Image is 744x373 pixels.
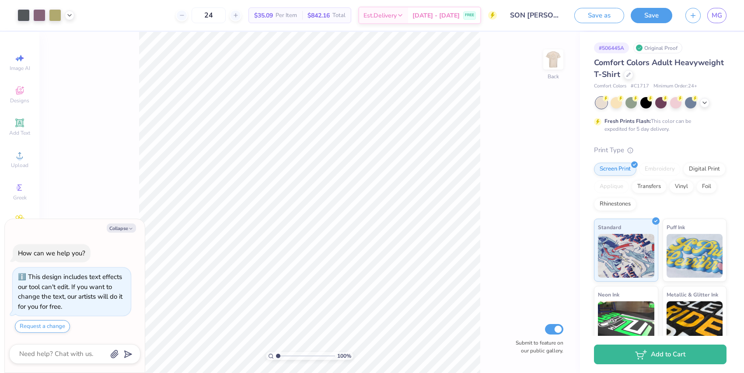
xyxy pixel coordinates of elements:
[503,7,568,24] input: Untitled Design
[594,42,629,53] div: # 506445A
[712,10,722,21] span: MG
[465,12,474,18] span: FREE
[631,83,649,90] span: # C1717
[332,11,346,20] span: Total
[192,7,226,23] input: – –
[18,272,122,311] div: This design includes text effects our tool can't edit. If you want to change the text, our artist...
[604,117,712,133] div: This color can be expedited for 5 day delivery.
[254,11,273,20] span: $35.09
[604,118,651,125] strong: Fresh Prints Flash:
[511,339,563,355] label: Submit to feature on our public gallery.
[667,223,685,232] span: Puff Ink
[10,65,30,72] span: Image AI
[598,223,621,232] span: Standard
[15,320,70,333] button: Request a change
[594,57,724,80] span: Comfort Colors Adult Heavyweight T-Shirt
[598,290,619,299] span: Neon Ink
[276,11,297,20] span: Per Item
[632,180,667,193] div: Transfers
[18,249,85,258] div: How can we help you?
[631,8,672,23] button: Save
[707,8,727,23] a: MG
[574,8,624,23] button: Save as
[667,234,723,278] img: Puff Ink
[594,83,626,90] span: Comfort Colors
[545,51,562,68] img: Back
[639,163,681,176] div: Embroidery
[412,11,460,20] span: [DATE] - [DATE]
[667,301,723,345] img: Metallic & Glitter Ink
[107,223,136,233] button: Collapse
[696,180,717,193] div: Foil
[669,180,694,193] div: Vinyl
[683,163,726,176] div: Digital Print
[363,11,397,20] span: Est. Delivery
[594,163,636,176] div: Screen Print
[598,234,654,278] img: Standard
[598,301,654,345] img: Neon Ink
[653,83,697,90] span: Minimum Order: 24 +
[594,145,727,155] div: Print Type
[594,345,727,364] button: Add to Cart
[337,352,351,360] span: 100 %
[9,129,30,136] span: Add Text
[13,194,27,201] span: Greek
[633,42,682,53] div: Original Proof
[307,11,330,20] span: $842.16
[548,73,559,80] div: Back
[594,180,629,193] div: Applique
[11,162,28,169] span: Upload
[594,198,636,211] div: Rhinestones
[10,97,29,104] span: Designs
[667,290,718,299] span: Metallic & Glitter Ink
